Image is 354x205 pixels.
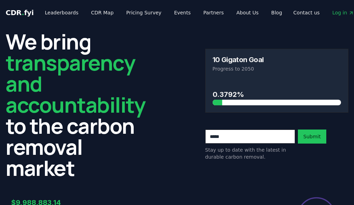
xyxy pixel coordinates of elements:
span: transparency and accountability [6,48,145,119]
a: Leaderboards [39,6,84,19]
span: . [22,8,24,17]
a: About Us [231,6,264,19]
h3: 10 Gigaton Goal [213,56,264,63]
p: Progress to 2050 [213,65,341,72]
nav: Main [39,6,288,19]
h3: 0.3792% [213,89,341,100]
span: CDR fyi [6,8,34,17]
a: Partners [198,6,229,19]
a: Contact us [288,6,325,19]
h2: We bring to the carbon removal market [6,31,149,178]
span: Log in [332,9,354,16]
button: Submit [298,130,327,144]
a: CDR Map [86,6,119,19]
a: CDR.fyi [6,8,34,18]
a: Events [168,6,196,19]
a: Pricing Survey [121,6,167,19]
p: Stay up to date with the latest in durable carbon removal. [205,146,295,160]
a: Blog [266,6,288,19]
